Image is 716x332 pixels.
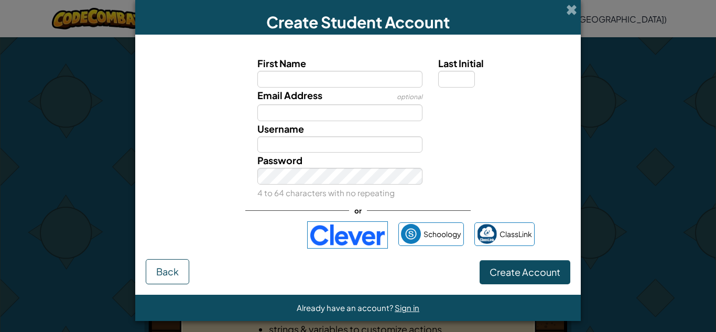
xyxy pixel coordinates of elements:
[146,259,189,284] button: Back
[401,224,421,244] img: schoology.png
[307,221,388,249] img: clever-logo-blue.png
[257,188,395,198] small: 4 to 64 characters with no repeating
[257,123,304,135] span: Username
[297,303,395,313] span: Already have an account?
[397,93,422,101] span: optional
[477,224,497,244] img: classlink-logo-small.png
[257,154,302,166] span: Password
[257,57,306,69] span: First Name
[266,12,450,32] span: Create Student Account
[349,203,367,218] span: or
[490,266,560,278] span: Create Account
[257,89,322,101] span: Email Address
[438,57,484,69] span: Last Initial
[177,223,302,247] iframe: Sign in with Google Button
[395,303,419,313] a: Sign in
[156,265,179,277] span: Back
[480,260,570,284] button: Create Account
[424,227,461,242] span: Schoology
[500,227,532,242] span: ClassLink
